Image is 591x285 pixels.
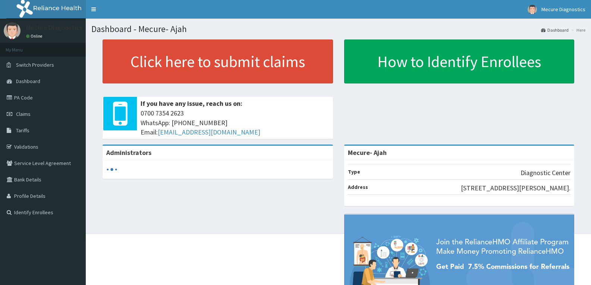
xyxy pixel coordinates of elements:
[16,111,31,117] span: Claims
[348,168,360,175] b: Type
[461,183,570,193] p: [STREET_ADDRESS][PERSON_NAME].
[91,24,585,34] h1: Dashboard - Mecure- Ajah
[106,148,151,157] b: Administrators
[26,34,44,39] a: Online
[16,61,54,68] span: Switch Providers
[158,128,260,136] a: [EMAIL_ADDRESS][DOMAIN_NAME]
[103,39,333,83] a: Click here to submit claims
[541,27,569,33] a: Dashboard
[344,39,575,83] a: How to Identify Enrollees
[106,164,117,175] svg: audio-loading
[521,168,570,178] p: Diagnostic Center
[541,6,585,13] span: Mecure Diagnostics
[569,27,585,33] li: Here
[141,99,242,108] b: If you have any issue, reach us on:
[16,78,40,85] span: Dashboard
[141,108,329,137] span: 0700 7354 2623 WhatsApp: [PHONE_NUMBER] Email:
[4,22,21,39] img: User Image
[16,127,29,134] span: Tariffs
[348,148,387,157] strong: Mecure- Ajah
[528,5,537,14] img: User Image
[348,184,368,190] b: Address
[26,24,82,31] p: Mecure Diagnostics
